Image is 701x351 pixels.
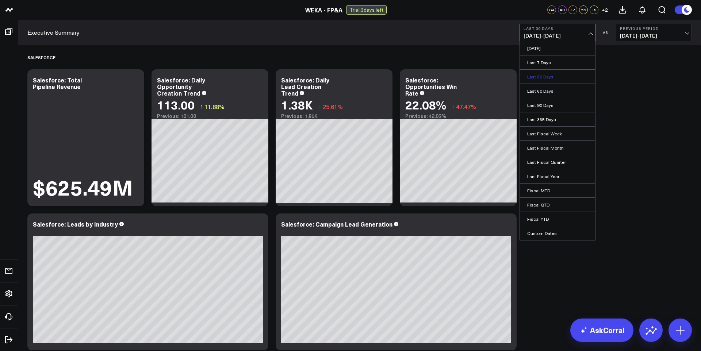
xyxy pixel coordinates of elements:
b: Previous Period [620,26,688,31]
a: Fiscal QTD [520,198,595,212]
div: Salesforce: Leads by Industry [33,220,118,228]
span: 11.88% [204,103,225,111]
a: WEKA - FP&A [305,6,342,14]
span: [DATE] - [DATE] [524,33,591,39]
div: Salesforce: Total Pipeline Revenue [33,76,82,90]
div: 113.00 [157,98,195,111]
div: Previous: 1.85K [281,113,387,119]
a: Last Fiscal Week [520,127,595,140]
div: 1.38K [281,98,313,111]
div: VS [599,30,612,35]
a: Last 365 Days [520,112,595,126]
div: Salesforce: Opportunities Win Rate [405,76,457,97]
div: TS [590,5,598,14]
span: 47.47% [456,103,476,111]
b: Last 30 Days [524,26,591,31]
div: EZ [568,5,577,14]
span: ↑ [200,102,203,111]
a: Fiscal YTD [520,212,595,226]
a: Last 90 Days [520,98,595,112]
a: AskCorral [570,319,633,342]
a: Last Fiscal Month [520,141,595,155]
a: Executive Summary [27,28,80,36]
span: [DATE] - [DATE] [620,33,688,39]
a: Fiscal MTD [520,184,595,197]
div: AC [558,5,567,14]
a: Last 7 Days [520,55,595,69]
a: Last 30 Days [520,70,595,84]
div: Trial: 3 days left [346,5,387,15]
div: Salesforce [27,49,55,66]
a: [DATE] [520,41,595,55]
div: Previous: 101.00 [157,113,263,119]
div: YN [579,5,588,14]
button: Previous Period[DATE]-[DATE] [616,24,692,41]
div: Salesforce: Daily Lead Creation Trend [281,76,329,97]
div: 22.08% [405,98,446,111]
div: GA [547,5,556,14]
a: Last Fiscal Quarter [520,155,595,169]
span: + 2 [602,7,608,12]
span: 25.61% [323,103,343,111]
a: Last Fiscal Year [520,169,595,183]
button: Last 30 Days[DATE]-[DATE] [520,24,595,41]
div: Salesforce: Campaign Lead Generation [281,220,392,228]
a: Last 60 Days [520,84,595,98]
div: Salesforce: Daily Opportunity Creation Trend [157,76,205,97]
button: +2 [600,5,609,14]
div: Previous: 42.03% [405,113,511,119]
span: ↓ [452,102,455,111]
div: $625.49M [33,177,133,197]
span: ↓ [318,102,321,111]
a: Custom Dates [520,226,595,240]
